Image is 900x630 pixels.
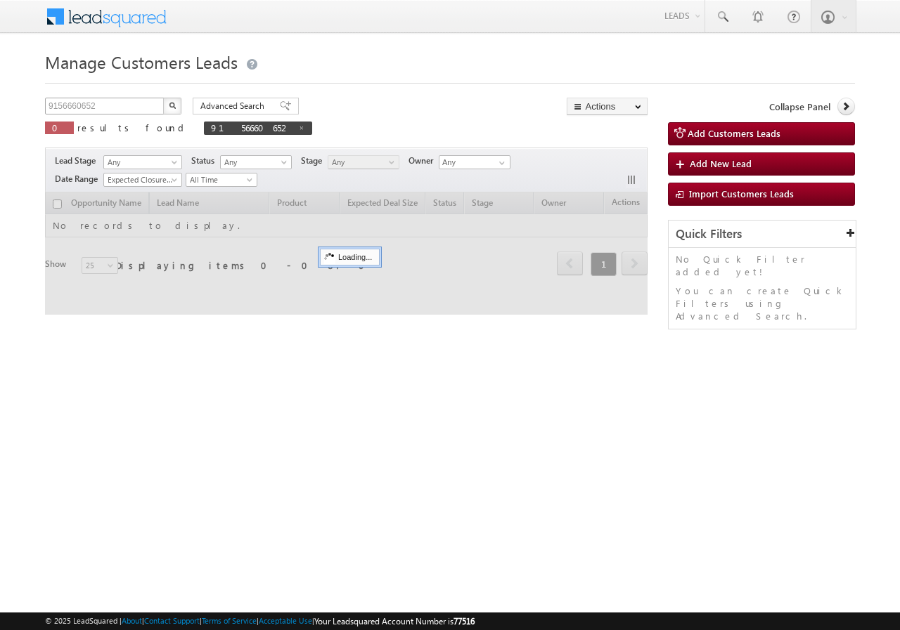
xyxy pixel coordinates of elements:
[104,156,177,169] span: Any
[301,155,328,167] span: Stage
[669,221,856,248] div: Quick Filters
[320,249,380,265] div: Loading...
[122,616,142,625] a: About
[689,188,794,199] span: Import Customers Leads
[676,284,849,322] p: You can create Quick Filters using Advanced Search.
[186,173,257,187] a: All Time
[328,155,399,169] a: Any
[328,156,395,169] span: Any
[409,155,439,167] span: Owner
[55,173,103,185] span: Date Range
[45,615,475,628] span: © 2025 LeadSquared | | | | |
[690,157,752,169] span: Add New Lead
[104,173,177,186] span: Expected Closure Date
[169,102,176,109] img: Search
[103,173,182,187] a: Expected Closure Date
[491,156,509,170] a: Show All Items
[144,616,200,625] a: Contact Support
[220,155,292,169] a: Any
[221,156,288,169] span: Any
[314,616,475,626] span: Your Leadsquared Account Number is
[200,100,269,112] span: Advanced Search
[259,616,312,625] a: Acceptable Use
[454,616,475,626] span: 77516
[567,98,648,115] button: Actions
[676,253,849,278] p: No Quick Filter added yet!
[52,122,67,133] span: 0
[103,155,182,169] a: Any
[439,155,510,169] input: Type to Search
[211,122,291,133] span: 9156660652
[769,100,830,113] span: Collapse Panel
[77,122,189,133] span: results found
[202,616,257,625] a: Terms of Service
[688,127,780,139] span: Add Customers Leads
[186,173,253,186] span: All Time
[191,155,220,167] span: Status
[55,155,101,167] span: Lead Stage
[45,51,238,73] span: Manage Customers Leads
